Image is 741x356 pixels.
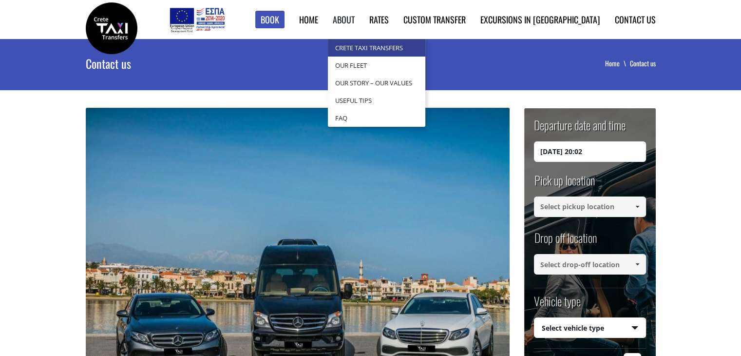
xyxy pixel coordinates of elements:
a: Crete Taxi Transfers | Contact Crete Taxi Transfers | Crete Taxi Transfers [86,22,137,32]
input: Select pickup location [534,197,646,217]
input: Select drop-off location [534,254,646,275]
a: About [333,13,355,26]
a: Our Fleet [328,57,425,74]
a: Rates [369,13,389,26]
label: Drop off location [534,229,597,254]
label: Departure date and time [534,117,626,141]
h1: Contact us [86,39,355,88]
li: Contact us [630,59,656,68]
a: Our Story – Our Values [328,74,425,92]
span: Select vehicle type [534,318,646,338]
a: Home [605,58,630,68]
a: Custom Transfer [403,13,466,26]
a: Book [255,11,285,29]
a: Excursions in [GEOGRAPHIC_DATA] [480,13,600,26]
a: Show All Items [629,197,645,217]
img: e-bannersEUERDF180X90.jpg [168,5,226,34]
label: Pick up location [534,172,595,197]
a: Useful Tips [328,92,425,109]
img: Crete Taxi Transfers | Contact Crete Taxi Transfers | Crete Taxi Transfers [86,2,137,54]
a: Faq [328,109,425,127]
a: Show All Items [629,254,645,275]
label: Vehicle type [534,293,581,317]
a: Contact us [615,13,656,26]
a: Crete Taxi Transfers [328,39,425,57]
a: Home [299,13,318,26]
